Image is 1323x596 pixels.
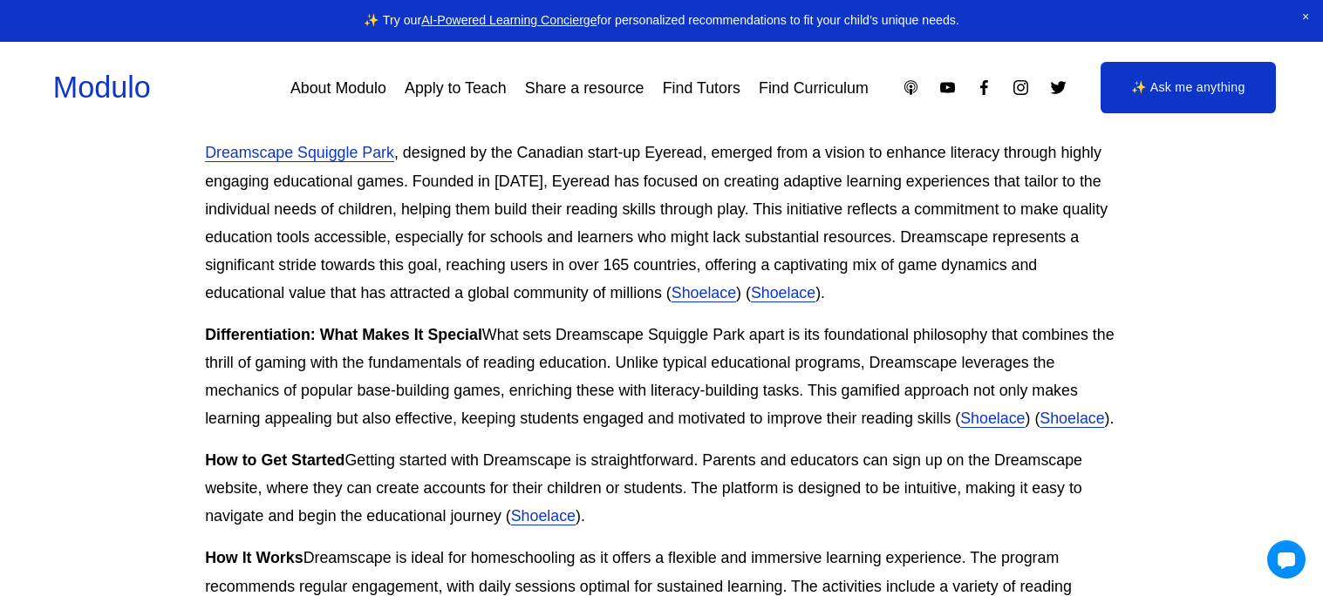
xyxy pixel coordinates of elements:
a: Shoelace [1040,410,1104,427]
p: Getting started with Dreamscape is straightforward. Parents and educators can sign up on the Drea... [205,446,1118,530]
a: About Modulo [290,72,386,104]
a: Dreamscape Squiggle Park [205,144,394,161]
a: Twitter [1049,78,1067,97]
p: What sets Dreamscape Squiggle Park apart is its foundational philosophy that combines the thrill ... [205,321,1118,432]
a: Apply to Teach [405,72,507,104]
strong: How It Works [205,549,303,566]
a: ✨ Ask me anything [1101,62,1277,114]
a: Shoelace [511,507,576,525]
a: Facebook [975,78,993,97]
a: Shoelace [751,284,815,301]
a: Shoelace [960,410,1025,427]
a: Apple Podcasts [902,78,920,97]
p: , designed by the Canadian start-up Eyeread, emerged from a vision to enhance literacy through hi... [205,139,1118,306]
a: AI-Powered Learning Concierge [421,13,597,27]
a: Find Curriculum [759,72,869,104]
strong: How to Get Started [205,451,344,469]
a: YouTube [938,78,957,97]
a: Modulo [53,71,151,104]
a: Share a resource [525,72,644,104]
a: Find Tutors [663,72,740,104]
strong: Differentiation: What Makes It Special [205,326,482,343]
a: Shoelace [672,284,736,301]
a: Instagram [1012,78,1030,97]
